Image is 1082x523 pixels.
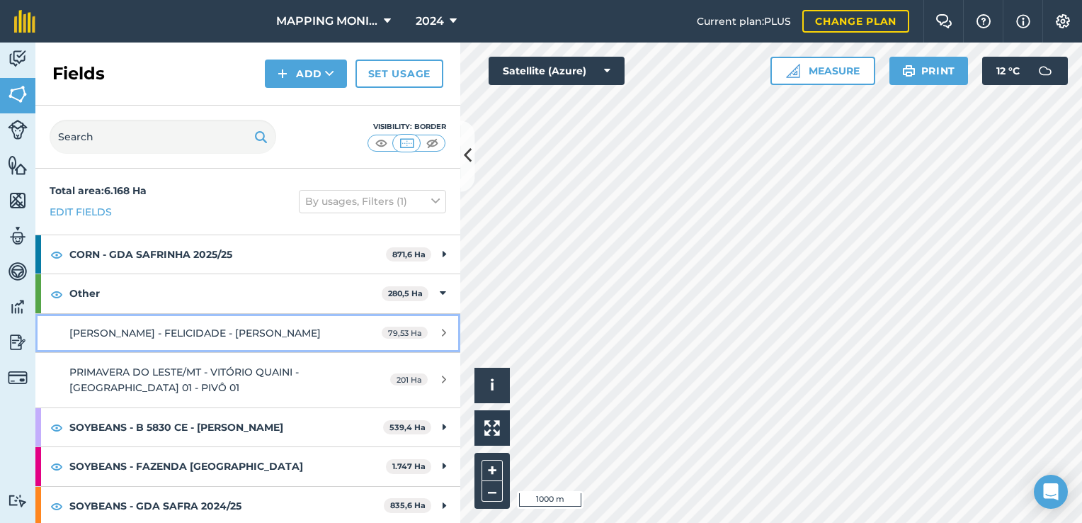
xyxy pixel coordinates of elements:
div: SOYBEANS - B 5830 CE - [PERSON_NAME]539,4 Ha [35,408,460,446]
div: Other280,5 Ha [35,274,460,313]
strong: 1.747 Ha [392,461,426,471]
span: PRIMAVERA DO LESTE/MT - VITÓRIO QUAINI - [GEOGRAPHIC_DATA] 01 - PIVÔ 01 [69,366,299,394]
a: Change plan [802,10,909,33]
button: – [482,481,503,502]
div: CORN - GDA SAFRINHA 2025/25871,6 Ha [35,235,460,274]
img: svg+xml;base64,PD94bWwgdmVyc2lvbj0iMS4wIiBlbmNvZGluZz0idXRmLTgiPz4KPCEtLSBHZW5lcmF0b3I6IEFkb2JlIE... [8,296,28,317]
img: Two speech bubbles overlapping with the left bubble in the forefront [935,14,952,28]
img: svg+xml;base64,PHN2ZyB4bWxucz0iaHR0cDovL3d3dy53My5vcmcvMjAwMC9zdmciIHdpZHRoPSI1NiIgaGVpZ2h0PSI2MC... [8,154,28,176]
button: Satellite (Azure) [489,57,625,85]
strong: SOYBEANS - B 5830 CE - [PERSON_NAME] [69,408,383,446]
img: Ruler icon [786,64,800,78]
span: 2024 [416,13,444,30]
img: svg+xml;base64,PD94bWwgdmVyc2lvbj0iMS4wIiBlbmNvZGluZz0idXRmLTgiPz4KPCEtLSBHZW5lcmF0b3I6IEFkb2JlIE... [8,48,28,69]
button: i [474,368,510,403]
input: Search [50,120,276,154]
img: svg+xml;base64,PHN2ZyB4bWxucz0iaHR0cDovL3d3dy53My5vcmcvMjAwMC9zdmciIHdpZHRoPSI1NiIgaGVpZ2h0PSI2MC... [8,84,28,105]
img: svg+xml;base64,PHN2ZyB4bWxucz0iaHR0cDovL3d3dy53My5vcmcvMjAwMC9zdmciIHdpZHRoPSI1MCIgaGVpZ2h0PSI0MC... [398,136,416,150]
img: svg+xml;base64,PHN2ZyB4bWxucz0iaHR0cDovL3d3dy53My5vcmcvMjAwMC9zdmciIHdpZHRoPSIxOCIgaGVpZ2h0PSIyNC... [50,419,63,436]
img: fieldmargin Logo [14,10,35,33]
img: svg+xml;base64,PD94bWwgdmVyc2lvbj0iMS4wIiBlbmNvZGluZz0idXRmLTgiPz4KPCEtLSBHZW5lcmF0b3I6IEFkb2JlIE... [8,225,28,247]
strong: Total area : 6.168 Ha [50,184,147,197]
img: A cog icon [1054,14,1071,28]
h2: Fields [52,62,105,85]
strong: 539,4 Ha [389,422,426,432]
img: svg+xml;base64,PHN2ZyB4bWxucz0iaHR0cDovL3d3dy53My5vcmcvMjAwMC9zdmciIHdpZHRoPSIxOSIgaGVpZ2h0PSIyNC... [254,128,268,145]
img: svg+xml;base64,PHN2ZyB4bWxucz0iaHR0cDovL3d3dy53My5vcmcvMjAwMC9zdmciIHdpZHRoPSIxOCIgaGVpZ2h0PSIyNC... [50,246,63,263]
div: Open Intercom Messenger [1034,475,1068,509]
img: svg+xml;base64,PHN2ZyB4bWxucz0iaHR0cDovL3d3dy53My5vcmcvMjAwMC9zdmciIHdpZHRoPSI1MCIgaGVpZ2h0PSI0MC... [423,136,441,150]
div: SOYBEANS - FAZENDA [GEOGRAPHIC_DATA]1.747 Ha [35,447,460,485]
img: A question mark icon [975,14,992,28]
strong: 871,6 Ha [392,249,426,259]
button: 12 °C [982,57,1068,85]
span: 79,53 Ha [382,327,428,339]
img: svg+xml;base64,PHN2ZyB4bWxucz0iaHR0cDovL3d3dy53My5vcmcvMjAwMC9zdmciIHdpZHRoPSIxOCIgaGVpZ2h0PSIyNC... [50,497,63,514]
button: Print [889,57,969,85]
span: i [490,376,494,394]
img: svg+xml;base64,PHN2ZyB4bWxucz0iaHR0cDovL3d3dy53My5vcmcvMjAwMC9zdmciIHdpZHRoPSI1NiIgaGVpZ2h0PSI2MC... [8,190,28,211]
img: svg+xml;base64,PD94bWwgdmVyc2lvbj0iMS4wIiBlbmNvZGluZz0idXRmLTgiPz4KPCEtLSBHZW5lcmF0b3I6IEFkb2JlIE... [8,368,28,388]
img: svg+xml;base64,PHN2ZyB4bWxucz0iaHR0cDovL3d3dy53My5vcmcvMjAwMC9zdmciIHdpZHRoPSIxOCIgaGVpZ2h0PSIyNC... [50,458,63,475]
button: Add [265,60,347,88]
img: svg+xml;base64,PD94bWwgdmVyc2lvbj0iMS4wIiBlbmNvZGluZz0idXRmLTgiPz4KPCEtLSBHZW5lcmF0b3I6IEFkb2JlIE... [8,120,28,140]
span: Current plan : PLUS [697,13,791,29]
img: svg+xml;base64,PHN2ZyB4bWxucz0iaHR0cDovL3d3dy53My5vcmcvMjAwMC9zdmciIHdpZHRoPSIxOSIgaGVpZ2h0PSIyNC... [902,62,916,79]
img: svg+xml;base64,PHN2ZyB4bWxucz0iaHR0cDovL3d3dy53My5vcmcvMjAwMC9zdmciIHdpZHRoPSIxNyIgaGVpZ2h0PSIxNy... [1016,13,1030,30]
img: svg+xml;base64,PHN2ZyB4bWxucz0iaHR0cDovL3d3dy53My5vcmcvMjAwMC9zdmciIHdpZHRoPSIxOCIgaGVpZ2h0PSIyNC... [50,286,63,303]
img: svg+xml;base64,PHN2ZyB4bWxucz0iaHR0cDovL3d3dy53My5vcmcvMjAwMC9zdmciIHdpZHRoPSIxNCIgaGVpZ2h0PSIyNC... [278,65,287,82]
img: svg+xml;base64,PD94bWwgdmVyc2lvbj0iMS4wIiBlbmNvZGluZz0idXRmLTgiPz4KPCEtLSBHZW5lcmF0b3I6IEFkb2JlIE... [8,332,28,353]
span: 201 Ha [390,373,428,386]
img: svg+xml;base64,PD94bWwgdmVyc2lvbj0iMS4wIiBlbmNvZGluZz0idXRmLTgiPz4KPCEtLSBHZW5lcmF0b3I6IEFkb2JlIE... [8,261,28,282]
span: 12 ° C [996,57,1020,85]
a: Set usage [355,60,443,88]
button: By usages, Filters (1) [299,190,446,213]
span: [PERSON_NAME] - FELICIDADE - [PERSON_NAME] [69,327,321,339]
img: svg+xml;base64,PD94bWwgdmVyc2lvbj0iMS4wIiBlbmNvZGluZz0idXRmLTgiPz4KPCEtLSBHZW5lcmF0b3I6IEFkb2JlIE... [1031,57,1059,85]
a: Edit fields [50,204,112,220]
button: + [482,460,503,481]
span: MAPPING MONITORAMENTO AGRICOLA [276,13,378,30]
strong: Other [69,274,382,313]
a: [PERSON_NAME] - FELICIDADE - [PERSON_NAME]79,53 Ha [35,314,460,352]
button: Measure [770,57,875,85]
a: PRIMAVERA DO LESTE/MT - VITÓRIO QUAINI - [GEOGRAPHIC_DATA] 01 - PIVÔ 01201 Ha [35,353,460,407]
img: Four arrows, one pointing top left, one top right, one bottom right and the last bottom left [484,420,500,436]
strong: CORN - GDA SAFRINHA 2025/25 [69,235,386,274]
strong: 280,5 Ha [388,288,423,298]
strong: 835,6 Ha [390,500,426,510]
img: svg+xml;base64,PHN2ZyB4bWxucz0iaHR0cDovL3d3dy53My5vcmcvMjAwMC9zdmciIHdpZHRoPSI1MCIgaGVpZ2h0PSI0MC... [372,136,390,150]
img: svg+xml;base64,PD94bWwgdmVyc2lvbj0iMS4wIiBlbmNvZGluZz0idXRmLTgiPz4KPCEtLSBHZW5lcmF0b3I6IEFkb2JlIE... [8,494,28,507]
strong: SOYBEANS - FAZENDA [GEOGRAPHIC_DATA] [69,447,386,485]
div: Visibility: Border [367,121,446,133]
